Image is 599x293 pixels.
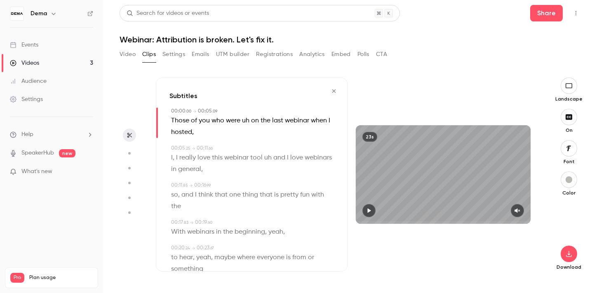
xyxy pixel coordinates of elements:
button: Emails [192,48,209,61]
span: 00:11 [197,146,208,151]
span: in [216,226,221,238]
button: UTM builder [216,48,249,61]
span: 00:16 [194,183,206,188]
span: with [311,189,324,201]
span: . 60 [207,220,212,225]
span: . 24 [185,246,190,250]
button: Registrations [256,48,293,61]
span: and [273,152,285,164]
span: think [198,189,213,201]
span: when [311,115,327,127]
span: were [226,115,240,127]
span: and [181,189,193,201]
span: you [199,115,210,127]
span: love [197,152,210,164]
span: Pro [10,273,24,283]
span: is [274,189,279,201]
span: , [283,226,285,238]
span: Help [21,130,33,139]
span: Plan usage [29,274,93,281]
span: on [251,115,259,127]
span: , [173,152,174,164]
span: . 67 [209,246,214,250]
span: , [178,189,180,201]
span: With [171,226,186,238]
span: I [287,152,289,164]
span: in [171,164,176,175]
span: or [308,252,314,263]
span: 00:20 [171,246,185,251]
span: What's new [21,167,52,176]
span: 00:05 [171,146,185,151]
span: webinars [187,226,214,238]
p: On [556,127,582,134]
span: new [59,149,75,157]
button: CTA [376,48,387,61]
button: Analytics [299,48,325,61]
span: this [212,152,223,164]
span: 00:23 [197,246,209,251]
p: Font [556,158,582,165]
span: uh [264,152,272,164]
span: general [178,164,201,175]
h3: Subtitles [169,91,197,101]
span: beginning [235,226,265,238]
span: . 25 [185,146,190,150]
span: → [190,220,193,226]
span: , [211,252,213,263]
span: that [260,189,272,201]
span: the [171,201,181,212]
span: love [290,152,303,164]
span: of [191,115,197,127]
iframe: Noticeable Trigger [83,168,93,176]
span: I [329,115,330,127]
span: the [223,226,233,238]
span: where [237,252,255,263]
a: SpeakerHub [21,149,54,157]
span: , [192,127,194,138]
span: maybe [214,252,235,263]
span: . 00 [186,109,191,113]
span: 00:17 [171,220,183,225]
span: everyone [257,252,284,263]
span: I [171,152,173,164]
span: fun [300,189,310,201]
button: Clips [142,48,156,61]
span: something [171,263,203,275]
span: . 09 [212,109,217,113]
button: Top Bar Actions [569,7,583,20]
span: tool [250,152,263,164]
span: webinar [224,152,249,164]
span: . 66 [208,146,213,150]
span: 00:19 [195,220,207,225]
span: hear [179,252,193,263]
span: that [215,189,228,201]
span: . 99 [206,183,211,188]
span: so [171,189,178,201]
span: . 85 [182,183,188,188]
span: I [195,189,197,201]
span: . 83 [183,220,188,225]
h6: Dema [31,9,47,18]
img: Dema [10,7,23,20]
span: yeah [196,252,211,263]
p: Download [556,264,582,270]
button: Polls [357,48,369,61]
span: thing [242,189,258,201]
span: uh [242,115,249,127]
p: Landscape [555,96,583,102]
span: → [192,145,195,152]
span: → [192,245,195,251]
span: webinar [285,115,309,127]
button: Share [530,5,563,21]
div: 23s [362,132,377,142]
span: 00:00 [171,109,186,114]
span: → [189,183,193,189]
span: 00:11 [171,183,182,188]
span: I [176,152,178,164]
span: webinars [305,152,332,164]
div: Settings [10,95,43,103]
div: Search for videos or events [127,9,209,18]
span: pretty [280,189,298,201]
span: who [211,115,224,127]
